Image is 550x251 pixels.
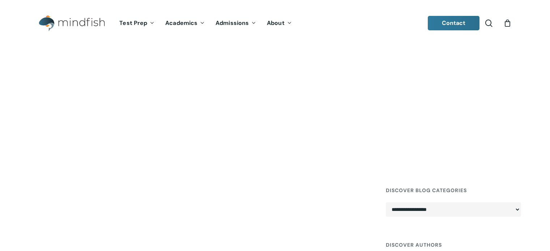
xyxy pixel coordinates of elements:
span: Test Prep [119,19,147,27]
nav: Main Menu [114,10,297,37]
span: Contact [442,19,466,27]
a: Admissions [210,20,261,26]
span: Academics [165,19,197,27]
h1: Desmos Guide Series [29,91,521,108]
span: Admissions [216,19,249,27]
a: About [261,20,297,26]
span: About [267,19,285,27]
h4: Discover Blog Categories [386,184,521,197]
a: Test Prep [114,20,160,26]
header: Main Menu [29,10,521,37]
a: Contact [428,16,480,30]
span: Category [29,80,66,91]
a: Academics [160,20,210,26]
